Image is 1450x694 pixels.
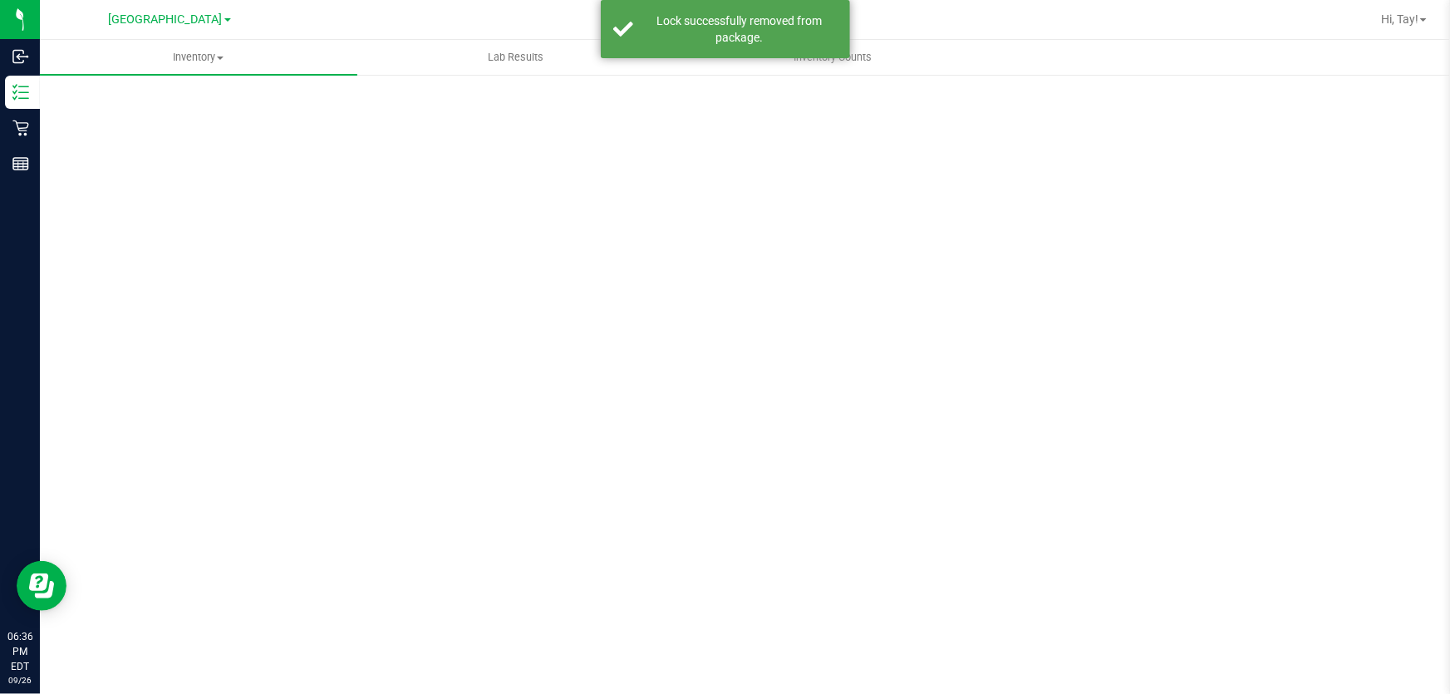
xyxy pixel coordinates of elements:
[109,12,223,27] span: [GEOGRAPHIC_DATA]
[7,674,32,687] p: 09/26
[12,120,29,136] inline-svg: Retail
[40,50,357,65] span: Inventory
[40,40,357,75] a: Inventory
[465,50,566,65] span: Lab Results
[12,84,29,101] inline-svg: Inventory
[7,629,32,674] p: 06:36 PM EDT
[17,561,66,611] iframe: Resource center
[357,40,675,75] a: Lab Results
[642,12,838,46] div: Lock successfully removed from package.
[12,48,29,65] inline-svg: Inbound
[1381,12,1418,26] span: Hi, Tay!
[12,155,29,172] inline-svg: Reports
